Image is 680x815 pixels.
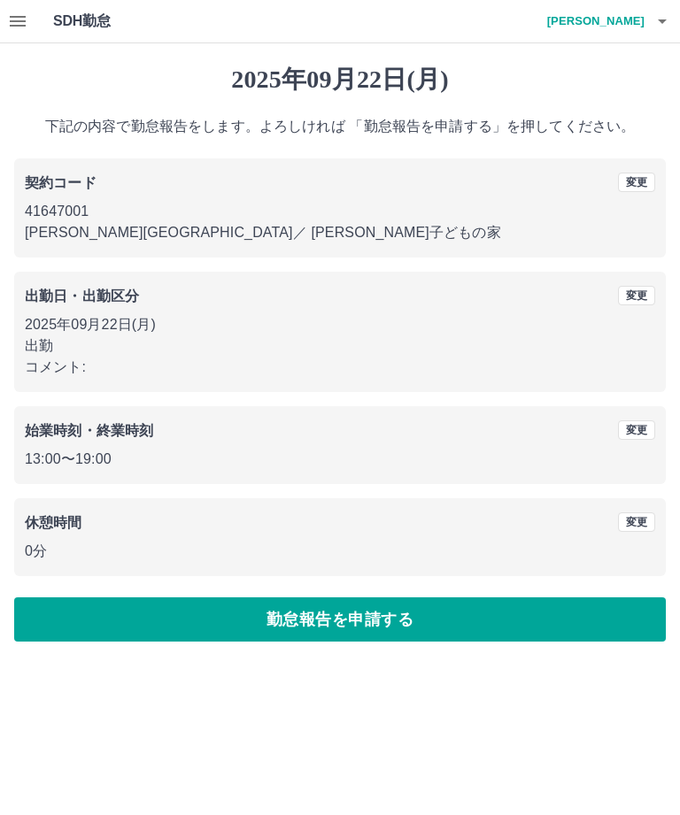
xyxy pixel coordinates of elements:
p: 出勤 [25,335,655,357]
b: 始業時刻・終業時刻 [25,423,153,438]
p: 41647001 [25,201,655,222]
p: [PERSON_NAME][GEOGRAPHIC_DATA] ／ [PERSON_NAME]子どもの家 [25,222,655,243]
p: 2025年09月22日(月) [25,314,655,335]
p: コメント: [25,357,655,378]
button: 変更 [618,512,655,532]
b: 出勤日・出勤区分 [25,288,139,304]
button: 変更 [618,420,655,440]
p: 下記の内容で勤怠報告をします。よろしければ 「勤怠報告を申請する」を押してください。 [14,116,666,137]
b: 契約コード [25,175,97,190]
button: 変更 [618,286,655,305]
button: 変更 [618,173,655,192]
b: 休憩時間 [25,515,82,530]
h1: 2025年09月22日(月) [14,65,666,95]
p: 0分 [25,541,655,562]
p: 13:00 〜 19:00 [25,449,655,470]
button: 勤怠報告を申請する [14,597,666,642]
